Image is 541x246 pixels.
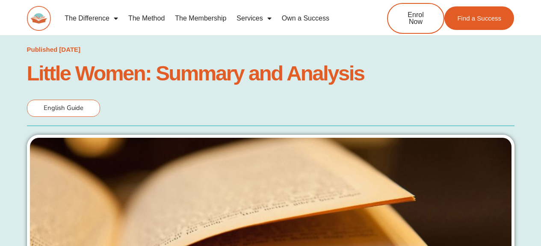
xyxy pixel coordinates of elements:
a: Services [231,9,276,28]
span: Enrol Now [401,12,431,25]
a: Enrol Now [387,3,444,34]
span: Find a Success [457,15,501,21]
a: Own a Success [277,9,334,28]
a: The Difference [59,9,123,28]
a: The Membership [170,9,231,28]
nav: Menu [59,9,359,28]
span: English Guide [44,104,83,112]
a: The Method [123,9,170,28]
span: Published [27,46,58,53]
h1: Little Women: Summary and Analysis [27,64,514,83]
a: Published [DATE] [27,44,81,56]
time: [DATE] [59,46,80,53]
a: Find a Success [444,6,514,30]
